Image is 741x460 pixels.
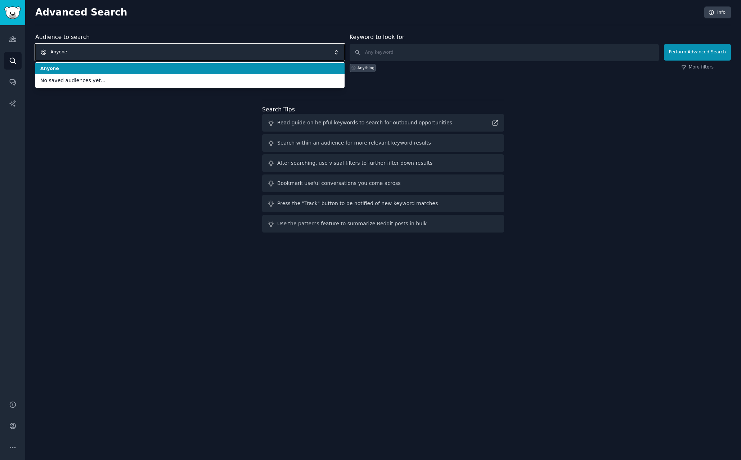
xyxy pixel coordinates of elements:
label: Search Tips [262,106,295,113]
button: Anyone [35,44,345,61]
ul: Anyone [35,62,345,88]
div: After searching, use visual filters to further filter down results [277,159,432,167]
a: More filters [681,64,714,71]
a: Info [704,6,731,19]
label: Keyword to look for [350,34,405,40]
input: Any keyword [350,44,659,61]
div: Read guide on helpful keywords to search for outbound opportunities [277,119,452,127]
span: Anyone [40,66,340,72]
div: Use the patterns feature to summarize Reddit posts in bulk [277,220,427,227]
button: Perform Advanced Search [664,44,731,61]
label: Audience to search [35,34,90,40]
div: Search within an audience for more relevant keyword results [277,139,431,147]
span: No saved audiences yet... [40,77,340,84]
div: Bookmark useful conversations you come across [277,180,401,187]
div: Anything [358,65,374,70]
img: GummySearch logo [4,6,21,19]
div: Press the "Track" button to be notified of new keyword matches [277,200,438,207]
h2: Advanced Search [35,7,700,18]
